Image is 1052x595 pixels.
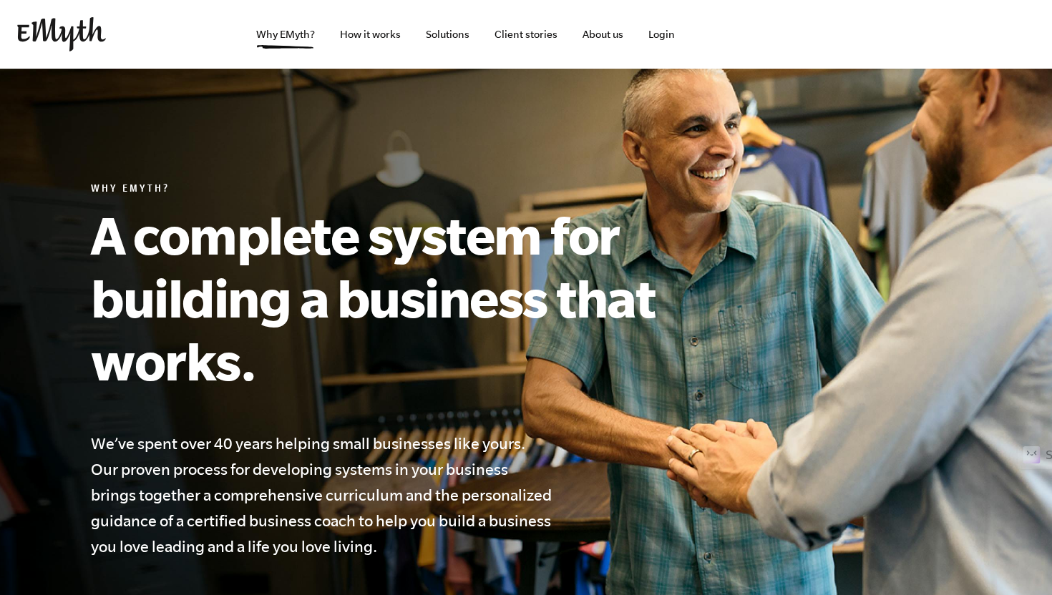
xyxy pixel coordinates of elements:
[727,19,877,50] iframe: Embedded CTA
[91,431,555,559] h4: We’ve spent over 40 years helping small businesses like yours. Our proven process for developing ...
[91,183,721,197] h6: Why EMyth?
[17,17,106,51] img: EMyth
[980,526,1052,595] iframe: Chat Widget
[91,203,721,392] h1: A complete system for building a business that works.
[885,19,1035,50] iframe: Embedded CTA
